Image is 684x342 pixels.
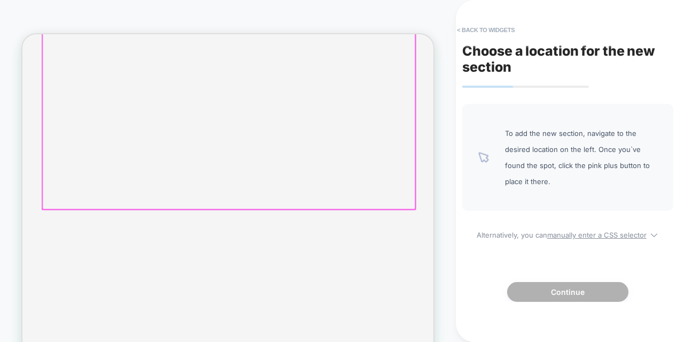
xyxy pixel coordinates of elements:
[507,282,628,302] button: Continue
[547,231,647,239] u: manually enter a CSS selector
[452,21,520,39] button: < Back to widgets
[505,125,657,189] span: To add the new section, navigate to the desired location on the left. Once you`ve found the spot,...
[462,43,655,75] span: Choose a location for the new section
[478,152,489,163] img: pointer
[462,227,673,239] span: Alternatively, you can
